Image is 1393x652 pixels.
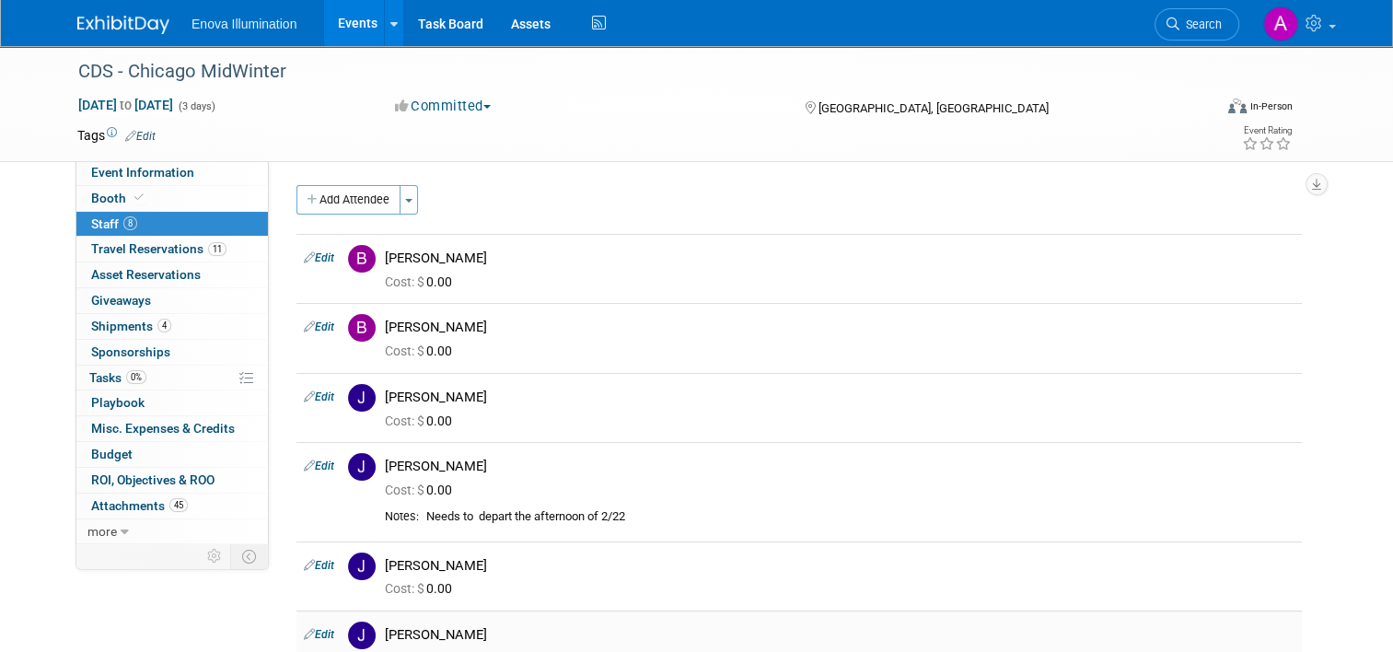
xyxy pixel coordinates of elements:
img: B.jpg [348,314,376,342]
a: Asset Reservations [76,262,268,287]
span: 4 [157,319,171,332]
span: 8 [123,216,137,230]
a: Edit [304,559,334,572]
div: [PERSON_NAME] [385,389,1294,406]
span: 0.00 [385,483,459,497]
div: [PERSON_NAME] [385,626,1294,644]
a: Sponsorships [76,340,268,365]
span: 0.00 [385,343,459,358]
a: Giveaways [76,288,268,313]
a: Edit [304,390,334,403]
a: Edit [125,130,156,143]
span: 11 [208,242,226,256]
a: Edit [304,460,334,472]
span: Asset Reservations [91,267,201,282]
a: Travel Reservations11 [76,237,268,262]
span: Playbook [91,395,145,410]
img: J.jpg [348,384,376,412]
div: [PERSON_NAME] [385,319,1294,336]
span: Misc. Expenses & Credits [91,421,235,436]
td: Toggle Event Tabs [231,544,269,568]
span: more [87,524,117,539]
a: Booth [76,186,268,211]
div: Notes: [385,509,419,524]
div: Event Format [1113,96,1293,123]
a: Event Information [76,160,268,185]
img: Format-Inperson.png [1228,99,1247,113]
div: [PERSON_NAME] [385,250,1294,267]
span: [GEOGRAPHIC_DATA], [GEOGRAPHIC_DATA] [818,101,1049,115]
span: Tasks [89,370,146,385]
span: Attachments [91,498,188,513]
a: Edit [304,251,334,264]
span: Cost: $ [385,483,426,497]
span: (3 days) [177,100,215,112]
span: Search [1179,17,1222,31]
img: B.jpg [348,245,376,273]
span: Cost: $ [385,581,426,596]
a: ROI, Objectives & ROO [76,468,268,493]
span: Cost: $ [385,343,426,358]
span: ROI, Objectives & ROO [91,472,215,487]
img: J.jpg [348,622,376,649]
span: [DATE] [DATE] [77,97,174,113]
span: Cost: $ [385,274,426,289]
div: Needs to depart the afternoon of 2/22 [426,509,1294,525]
div: [PERSON_NAME] [385,557,1294,575]
span: to [117,98,134,112]
span: Giveaways [91,293,151,308]
td: Personalize Event Tab Strip [199,544,231,568]
img: J.jpg [348,453,376,481]
div: CDS - Chicago MidWinter [72,55,1190,88]
button: Committed [389,97,498,116]
span: 0.00 [385,413,459,428]
a: Search [1155,8,1239,41]
img: ExhibitDay [77,16,169,34]
span: Shipments [91,319,171,333]
a: Edit [304,628,334,641]
div: [PERSON_NAME] [385,458,1294,475]
a: Playbook [76,390,268,415]
a: Attachments45 [76,494,268,518]
span: Budget [91,447,133,461]
span: 0.00 [385,581,459,596]
span: Cost: $ [385,413,426,428]
a: Budget [76,442,268,467]
span: 45 [169,498,188,512]
span: Travel Reservations [91,241,226,256]
a: Shipments4 [76,314,268,339]
span: Sponsorships [91,344,170,359]
a: Tasks0% [76,366,268,390]
a: Edit [304,320,334,333]
img: J.jpg [348,553,376,580]
span: Enova Illumination [192,17,296,31]
a: more [76,519,268,544]
img: Andrea Miller [1263,6,1298,41]
div: Event Rating [1242,126,1292,135]
a: Misc. Expenses & Credits [76,416,268,441]
span: 0.00 [385,274,459,289]
i: Booth reservation complete [134,192,144,203]
div: In-Person [1249,99,1293,113]
button: Add Attendee [296,185,400,215]
span: Event Information [91,165,194,180]
span: Booth [91,191,147,205]
span: 0% [126,370,146,384]
td: Tags [77,126,156,145]
span: Staff [91,216,137,231]
a: Staff8 [76,212,268,237]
